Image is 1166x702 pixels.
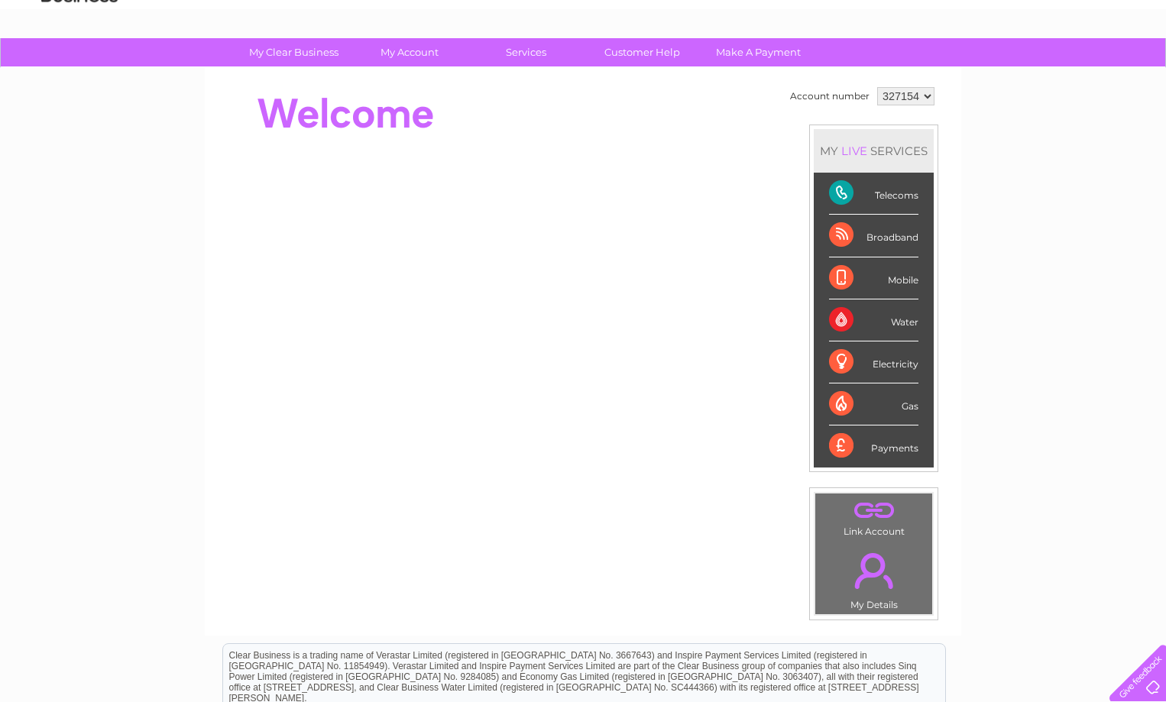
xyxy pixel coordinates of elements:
td: My Details [815,540,933,615]
a: Water [897,65,926,76]
a: Blog [1033,65,1055,76]
a: . [819,497,928,524]
div: Electricity [829,341,918,383]
div: MY SERVICES [814,129,934,173]
td: Account number [786,83,873,109]
a: Make A Payment [695,38,821,66]
div: Mobile [829,257,918,299]
a: Customer Help [579,38,705,66]
div: Water [829,299,918,341]
div: LIVE [838,144,870,158]
div: Payments [829,425,918,467]
div: Clear Business is a trading name of Verastar Limited (registered in [GEOGRAPHIC_DATA] No. 3667643... [223,8,945,74]
a: Energy [935,65,969,76]
div: Telecoms [829,173,918,215]
a: 0333 014 3131 [878,8,983,27]
div: Gas [829,383,918,425]
a: Log out [1116,65,1151,76]
a: Services [463,38,589,66]
a: . [819,544,928,597]
img: logo.png [40,40,118,86]
td: Link Account [815,493,933,541]
a: My Clear Business [231,38,357,66]
div: Broadband [829,215,918,257]
a: Contact [1064,65,1102,76]
a: Telecoms [978,65,1024,76]
a: My Account [347,38,473,66]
